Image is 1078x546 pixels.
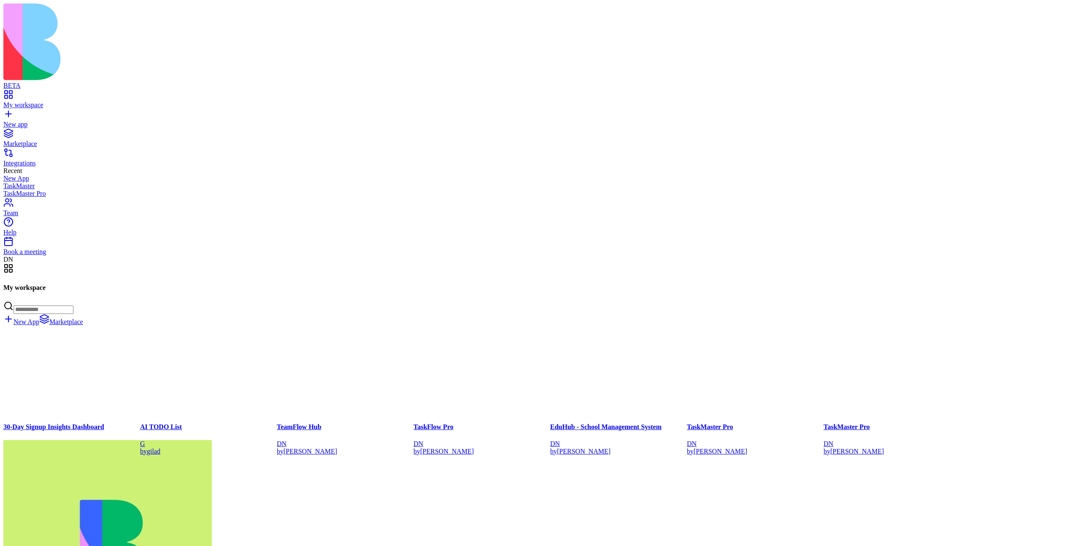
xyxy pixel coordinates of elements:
[3,175,1075,182] a: New App
[413,423,550,455] a: TaskFlow ProDNby[PERSON_NAME]
[3,140,1075,148] div: Marketplace
[140,423,277,455] a: AI TODO ListGbygilad
[3,229,1075,236] div: Help
[3,152,1075,167] a: Integrations
[3,221,1075,236] a: Help
[824,423,960,455] a: TaskMaster ProDNby[PERSON_NAME]
[413,423,550,431] h4: TaskFlow Pro
[3,101,1075,109] div: My workspace
[3,159,1075,167] div: Integrations
[3,132,1075,148] a: Marketplace
[3,167,22,174] span: Recent
[3,284,1075,292] h4: My workspace
[277,423,413,455] a: TeamFlow HubDNby[PERSON_NAME]
[140,423,277,431] h4: AI TODO List
[3,113,1075,128] a: New app
[3,248,1075,256] div: Book a meeting
[3,202,1075,217] a: Team
[3,182,1075,190] a: TaskMaster
[824,423,960,431] h4: TaskMaster Pro
[687,423,824,455] a: TaskMaster ProDNby[PERSON_NAME]
[3,318,39,325] a: New App
[3,423,140,431] h4: 30-Day Signup Insights Dashboard
[3,209,1075,217] div: Team
[3,94,1075,109] a: My workspace
[3,121,1075,128] div: New app
[277,423,413,431] h4: TeamFlow Hub
[3,3,343,80] img: logo
[550,423,687,431] h4: EduHub - School Management System
[3,256,13,263] span: DN
[3,82,1075,89] div: BETA
[3,241,1075,256] a: Book a meeting
[3,190,1075,197] a: TaskMaster Pro
[39,318,83,325] a: Marketplace
[550,423,687,455] a: EduHub - School Management SystemDNby[PERSON_NAME]
[687,423,824,431] h4: TaskMaster Pro
[3,74,1075,89] a: BETA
